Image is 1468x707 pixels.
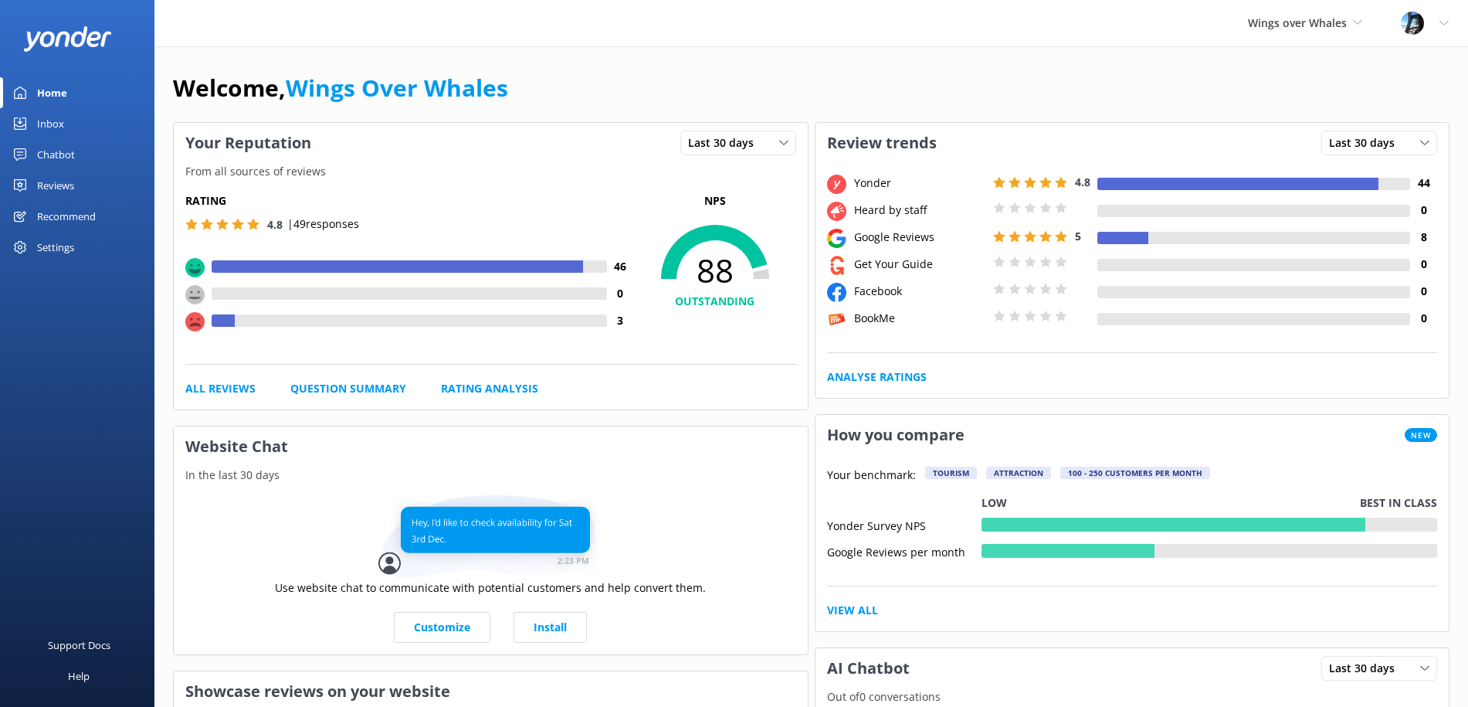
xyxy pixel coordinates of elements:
p: NPS [634,192,796,209]
h3: Your Reputation [174,123,323,163]
h4: 0 [1410,202,1437,219]
img: 145-1635463833.jpg [1401,12,1424,35]
a: View All [827,602,878,619]
p: In the last 30 days [174,467,808,484]
p: Low [981,495,1007,512]
span: Last 30 days [1329,134,1404,151]
h4: 0 [607,285,634,302]
p: | 49 responses [287,216,359,233]
h3: How you compare [815,415,976,455]
div: Facebook [850,283,989,300]
h4: 44 [1410,175,1437,192]
div: Settings [37,232,74,263]
div: Google Reviews per month [827,544,981,558]
h4: 8 [1410,229,1437,246]
span: New [1405,428,1437,442]
h4: OUTSTANDING [634,293,796,310]
span: 4.8 [1075,175,1090,189]
div: Tourism [925,467,977,479]
p: From all sources of reviews [174,163,808,180]
h4: 3 [607,312,634,329]
div: Support Docs [48,630,110,661]
h4: 0 [1410,283,1437,300]
div: Inbox [37,108,64,139]
span: 88 [634,251,796,290]
div: Chatbot [37,139,75,170]
div: Attraction [986,467,1051,479]
p: Out of 0 conversations [815,688,1449,705]
span: Last 30 days [1329,660,1404,677]
div: Yonder Survey NPS [827,518,981,532]
h5: Rating [185,192,634,209]
a: Analyse Ratings [827,369,927,386]
h4: 0 [1410,256,1437,273]
div: Recommend [37,201,96,232]
span: 5 [1075,229,1081,243]
div: Heard by staff [850,202,989,219]
div: Reviews [37,170,74,201]
a: Question Summary [290,380,406,397]
img: yonder-white-logo.png [23,26,112,52]
a: All Reviews [185,380,256,397]
div: Home [37,77,67,108]
div: Yonder [850,175,989,192]
h3: Website Chat [174,427,808,467]
h4: 46 [607,258,634,275]
div: Get Your Guide [850,256,989,273]
div: Help [68,661,90,692]
div: Google Reviews [850,229,989,246]
h3: AI Chatbot [815,648,921,688]
p: Use website chat to communicate with potential customers and help convert them. [275,580,706,597]
div: BookMe [850,310,989,327]
a: Customize [394,612,490,643]
span: Wings over Whales [1248,15,1347,30]
span: Last 30 days [688,134,763,151]
h4: 0 [1410,310,1437,327]
h3: Review trends [815,123,948,163]
a: Rating Analysis [441,380,538,397]
img: conversation... [378,495,602,580]
p: Your benchmark: [827,467,916,485]
p: Best in class [1360,495,1437,512]
span: 4.8 [267,217,283,232]
h1: Welcome, [173,70,508,107]
a: Wings Over Whales [286,72,508,104]
a: Install [514,612,587,643]
div: 100 - 250 customers per month [1060,467,1210,479]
